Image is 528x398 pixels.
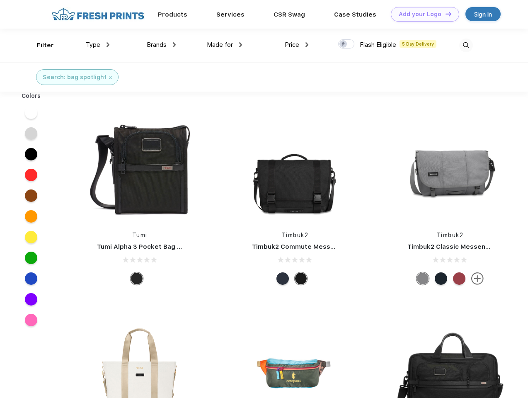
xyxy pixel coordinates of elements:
[395,112,505,223] img: func=resize&h=266
[85,112,195,223] img: func=resize&h=266
[37,41,54,50] div: Filter
[207,41,233,49] span: Made for
[158,11,187,18] a: Products
[281,232,309,238] a: Timbuk2
[276,272,289,285] div: Eco Nautical
[474,10,492,19] div: Sign in
[239,42,242,47] img: dropdown.png
[295,272,307,285] div: Eco Black
[43,73,107,82] div: Search: bag spotlight
[107,42,109,47] img: dropdown.png
[417,272,429,285] div: Eco Gunmetal
[240,112,350,223] img: func=resize&h=266
[360,41,396,49] span: Flash Eligible
[436,232,464,238] a: Timbuk2
[49,7,147,22] img: fo%20logo%202.webp
[435,272,447,285] div: Eco Monsoon
[400,40,436,48] span: 5 Day Delivery
[173,42,176,47] img: dropdown.png
[465,7,501,21] a: Sign in
[399,11,441,18] div: Add your Logo
[305,42,308,47] img: dropdown.png
[147,41,167,49] span: Brands
[407,243,510,250] a: Timbuk2 Classic Messenger Bag
[131,272,143,285] div: Black
[446,12,451,16] img: DT
[132,232,148,238] a: Tumi
[109,76,112,79] img: filter_cancel.svg
[86,41,100,49] span: Type
[252,243,363,250] a: Timbuk2 Commute Messenger Bag
[15,92,47,100] div: Colors
[97,243,194,250] a: Tumi Alpha 3 Pocket Bag Small
[285,41,299,49] span: Price
[459,39,473,52] img: desktop_search.svg
[453,272,465,285] div: Eco Bookish
[471,272,484,285] img: more.svg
